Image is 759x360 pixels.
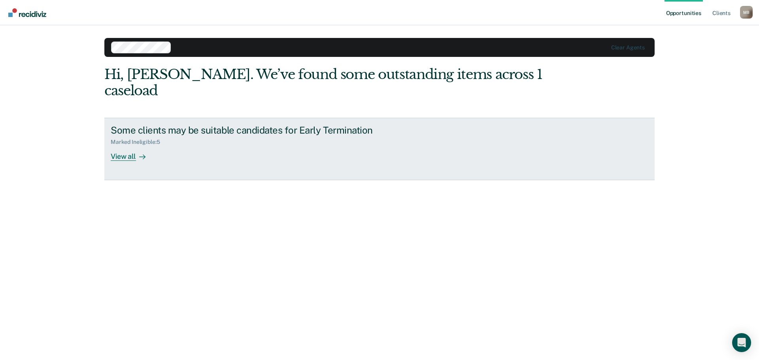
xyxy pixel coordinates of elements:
[104,66,545,99] div: Hi, [PERSON_NAME]. We’ve found some outstanding items across 1 caseload
[111,145,155,161] div: View all
[111,124,388,136] div: Some clients may be suitable candidates for Early Termination
[8,8,46,17] img: Recidiviz
[740,6,753,19] div: M B
[111,139,166,145] div: Marked Ineligible : 5
[104,118,655,180] a: Some clients may be suitable candidates for Early TerminationMarked Ineligible:5View all
[740,6,753,19] button: Profile dropdown button
[611,44,645,51] div: Clear agents
[732,333,751,352] div: Open Intercom Messenger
